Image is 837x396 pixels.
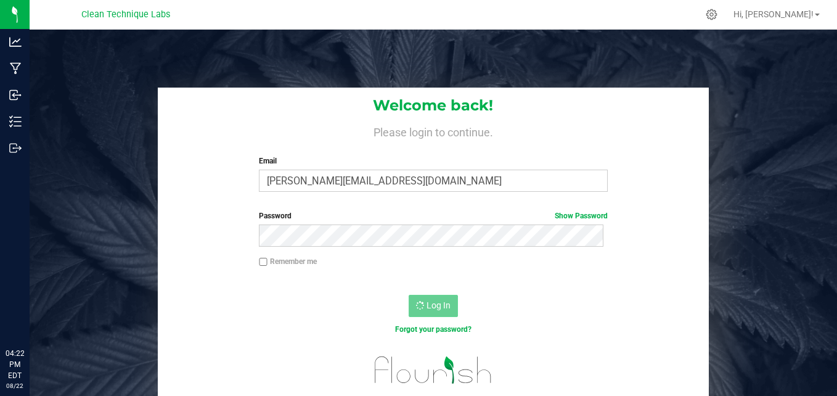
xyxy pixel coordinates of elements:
[9,36,22,48] inline-svg: Analytics
[733,9,814,19] span: Hi, [PERSON_NAME]!
[259,258,267,266] input: Remember me
[9,62,22,75] inline-svg: Manufacturing
[158,97,708,113] h1: Welcome back!
[6,348,24,381] p: 04:22 PM EDT
[395,325,472,334] a: Forgot your password?
[6,381,24,390] p: 08/22
[9,142,22,154] inline-svg: Outbound
[409,295,458,317] button: Log In
[259,256,317,267] label: Remember me
[158,123,708,138] h4: Please login to continue.
[427,300,451,310] span: Log In
[704,9,719,20] div: Manage settings
[364,348,502,392] img: flourish_logo.svg
[555,212,608,220] a: Show Password
[259,212,292,220] span: Password
[9,115,22,128] inline-svg: Inventory
[9,89,22,101] inline-svg: Inbound
[259,155,608,167] label: Email
[81,9,170,20] span: Clean Technique Labs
